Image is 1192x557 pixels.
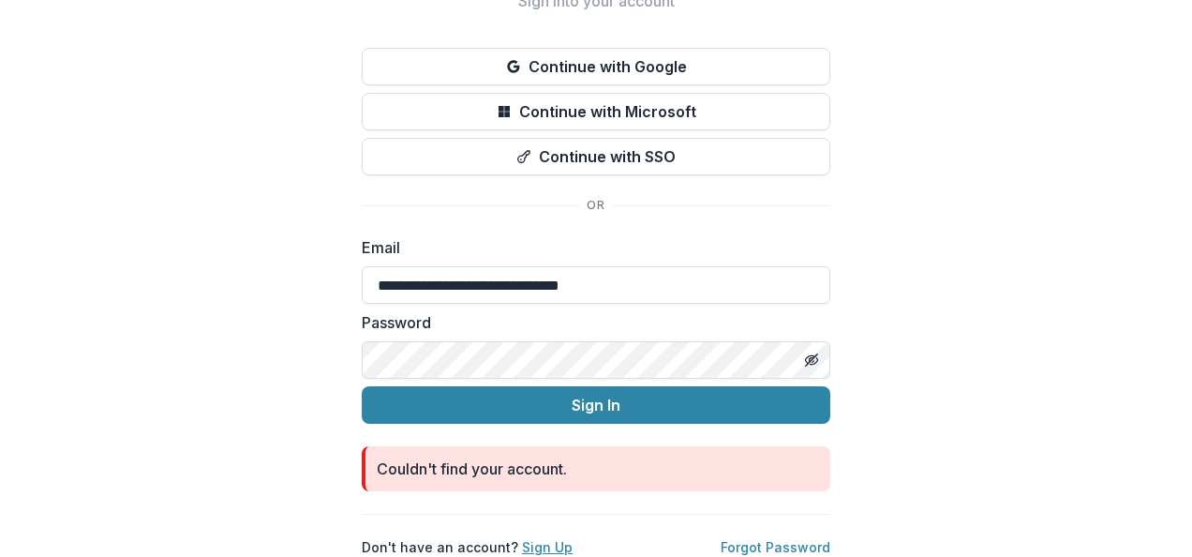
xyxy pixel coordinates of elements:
[362,311,819,334] label: Password
[362,48,830,85] button: Continue with Google
[362,93,830,130] button: Continue with Microsoft
[797,345,827,375] button: Toggle password visibility
[362,138,830,175] button: Continue with SSO
[377,458,567,480] div: Couldn't find your account.
[362,386,830,424] button: Sign In
[362,236,819,259] label: Email
[522,539,573,555] a: Sign Up
[721,539,830,555] a: Forgot Password
[362,537,573,557] p: Don't have an account?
